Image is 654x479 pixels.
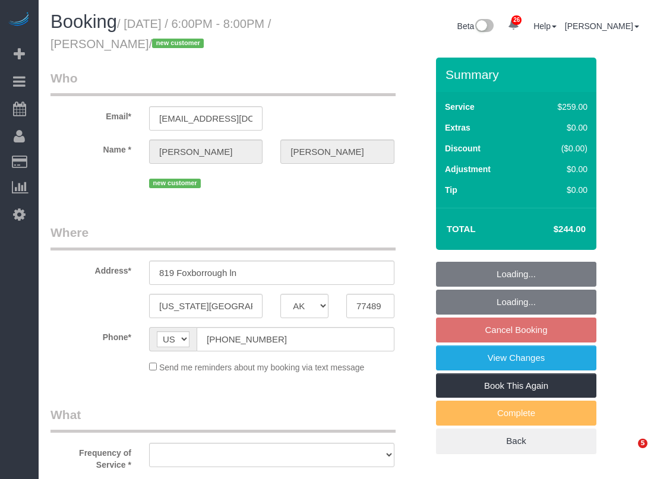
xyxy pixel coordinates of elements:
div: $0.00 [532,163,587,175]
div: $0.00 [532,184,587,196]
a: [PERSON_NAME] [565,21,639,31]
label: Adjustment [445,163,491,175]
a: View Changes [436,345,596,370]
label: Phone* [42,327,140,343]
div: $259.00 [532,101,587,113]
span: / [149,37,208,50]
label: Address* [42,261,140,277]
input: City* [149,294,263,318]
input: Zip Code* [346,294,394,318]
span: new customer [152,39,204,48]
label: Frequency of Service * [42,443,140,471]
label: Service [445,101,475,113]
a: Book This Again [436,373,596,398]
div: $0.00 [532,122,587,134]
a: 26 [502,12,525,38]
input: Phone* [197,327,394,351]
label: Extras [445,122,470,134]
a: Back [436,429,596,453]
h4: $244.00 [518,224,586,234]
input: First Name* [149,139,263,164]
input: Email* [149,106,263,131]
img: New interface [474,19,494,34]
legend: Who [50,69,396,96]
label: Email* [42,106,140,122]
span: Send me reminders about my booking via text message [159,363,365,372]
div: ($0.00) [532,142,587,154]
strong: Total [447,224,476,234]
input: Last Name* [280,139,394,164]
iframe: Intercom live chat [614,439,642,467]
small: / [DATE] / 6:00PM - 8:00PM / [PERSON_NAME] [50,17,271,50]
span: new customer [149,179,201,188]
label: Tip [445,184,457,196]
span: Booking [50,11,117,32]
h3: Summary [446,68,590,81]
legend: Where [50,224,396,250]
legend: What [50,406,396,433]
label: Discount [445,142,481,154]
a: Help [533,21,557,31]
span: 26 [511,15,522,25]
label: Name * [42,139,140,156]
span: 5 [638,439,647,448]
img: Automaid Logo [7,12,31,28]
a: Beta [457,21,494,31]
